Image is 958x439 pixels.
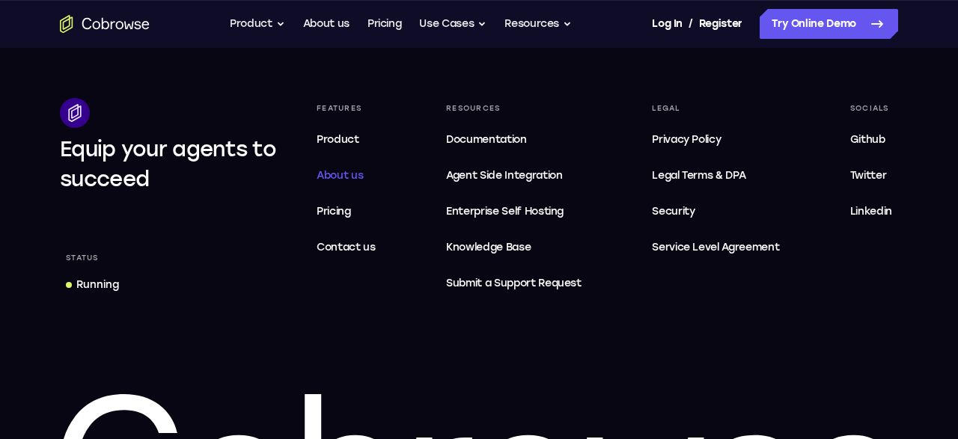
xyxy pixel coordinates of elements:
a: Pricing [311,197,382,227]
div: Features [311,98,382,119]
button: Product [230,9,285,39]
div: Resources [440,98,588,119]
a: Submit a Support Request [440,268,588,298]
span: Contact us [317,241,376,254]
a: Privacy Policy [646,125,785,155]
a: Try Online Demo [760,9,898,39]
span: Service Level Agreement [652,239,779,257]
a: Service Level Agreement [646,233,785,263]
a: Agent Side Integration [440,161,588,191]
span: Security [652,205,695,218]
span: About us [317,169,363,182]
a: Documentation [440,125,588,155]
a: Log In [652,9,682,39]
div: Legal [646,98,785,119]
a: About us [311,161,382,191]
a: Running [60,271,125,298]
span: Documentation [446,133,526,146]
span: Submit a Support Request [446,274,582,292]
a: Github [844,125,898,155]
a: Register [699,9,742,39]
div: Socials [844,98,898,119]
span: Equip your agents to succeed [60,136,276,191]
a: Legal Terms & DPA [646,161,785,191]
span: Legal Terms & DPA [652,169,745,182]
div: Running [76,277,119,292]
span: Product [317,133,359,146]
span: Knowledge Base [446,241,531,254]
a: Go to the home page [60,15,150,33]
button: Use Cases [419,9,486,39]
a: Security [646,197,785,227]
span: Enterprise Self Hosting [446,203,582,221]
span: Linkedin [850,205,892,218]
button: Resources [504,9,572,39]
span: / [689,15,693,33]
span: Privacy Policy [652,133,721,146]
a: Twitter [844,161,898,191]
a: Knowledge Base [440,233,588,263]
span: Pricing [317,205,351,218]
a: Linkedin [844,197,898,227]
a: Contact us [311,233,382,263]
a: About us [303,9,350,39]
span: Github [850,133,885,146]
span: Twitter [850,169,887,182]
a: Pricing [367,9,402,39]
a: Enterprise Self Hosting [440,197,588,227]
span: Agent Side Integration [446,167,582,185]
div: Status [60,248,105,268]
a: Product [311,125,382,155]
